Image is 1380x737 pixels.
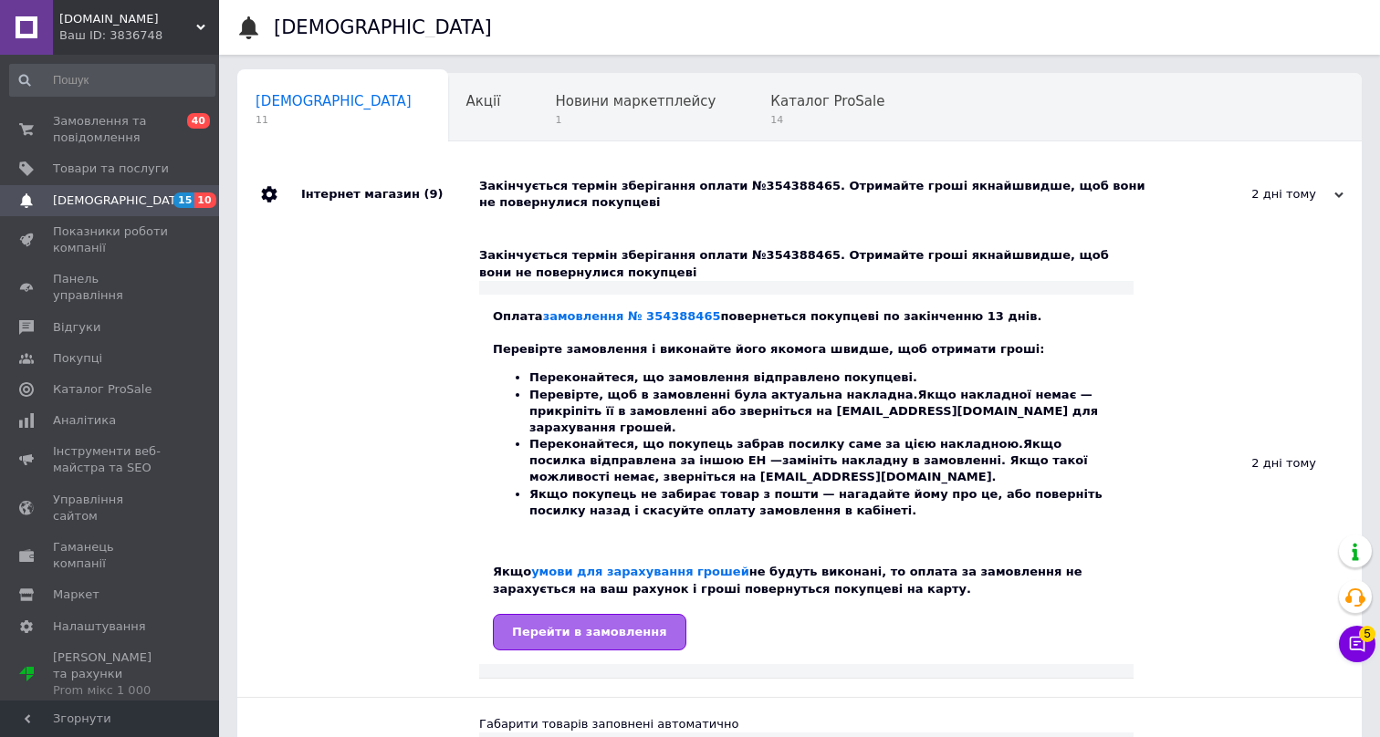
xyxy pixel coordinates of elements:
[1161,186,1343,202] div: 2 дні тому
[531,565,749,578] a: умови для зарахування грошей
[529,369,1120,386] li: Переконайтеся, що замовлення відправлено покупцеві.
[53,319,100,336] span: Відгуки
[53,113,169,146] span: Замовлення та повідомлення
[194,192,215,208] span: 10
[466,93,501,109] span: Акції
[529,436,1120,486] li: Переконайтеся, що покупець забрав посилку саме за цією накладною. замініть накладну в замовленні....
[274,16,492,38] h1: [DEMOGRAPHIC_DATA]
[53,649,169,700] span: [PERSON_NAME] та рахунки
[918,388,1092,401] b: Якщо накладної немає —
[1134,229,1362,697] div: 2 дні тому
[53,223,169,256] span: Показники роботи компанії
[529,486,1120,519] li: Якщо покупець не забирає товар з пошти — нагадайте йому про це, або поверніть посилку назад і ска...
[1359,626,1375,642] span: 5
[53,161,169,177] span: Товари та послуги
[479,716,1134,732] div: Габарити товарів заповнені автоматично
[53,492,169,524] span: Управління сайтом
[770,93,884,109] span: Каталог ProSale
[53,350,102,367] span: Покупці
[543,309,721,323] a: замовлення № 354388465
[423,187,443,201] span: (9)
[479,178,1161,211] div: Закінчується термін зберігання оплати №354388465. Отримайте гроші якнайшвидше, щоб вони не поверн...
[59,27,219,44] div: Ваш ID: 3836748
[555,93,716,109] span: Новини маркетплейсу
[256,93,412,109] span: [DEMOGRAPHIC_DATA]
[301,160,479,229] div: Інтернет магазин
[53,271,169,304] span: Панель управління
[53,682,169,699] div: Prom мікс 1 000
[256,113,412,127] span: 11
[479,247,1134,280] div: Закінчується термін зберігання оплати №354388465. Отримайте гроші якнайшвидше, щоб вони не поверн...
[493,308,1120,650] div: Оплата повернеться покупцеві по закінченню 13 днів. Перевірте замовлення і виконайте його якомога...
[493,614,686,650] input: Перейти в замовлення
[555,113,716,127] span: 1
[53,618,146,635] span: Налаштування
[59,11,196,27] span: Epoxydka.space
[187,113,210,129] span: 40
[53,586,99,603] span: Маркет
[53,539,169,572] span: Гаманець компанії
[770,113,884,127] span: 14
[53,381,152,398] span: Каталог ProSale
[53,192,188,209] span: [DEMOGRAPHIC_DATA]
[53,412,116,429] span: Аналітика
[9,64,215,97] input: Пошук
[529,387,1120,437] li: Перевірте, щоб в замовленні була актуальна накладна. прикріпіть її в замовленні або зверніться на...
[53,443,169,476] span: Інструменти веб-майстра та SEO
[173,192,194,208] span: 15
[1339,626,1375,662] button: Чат з покупцем5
